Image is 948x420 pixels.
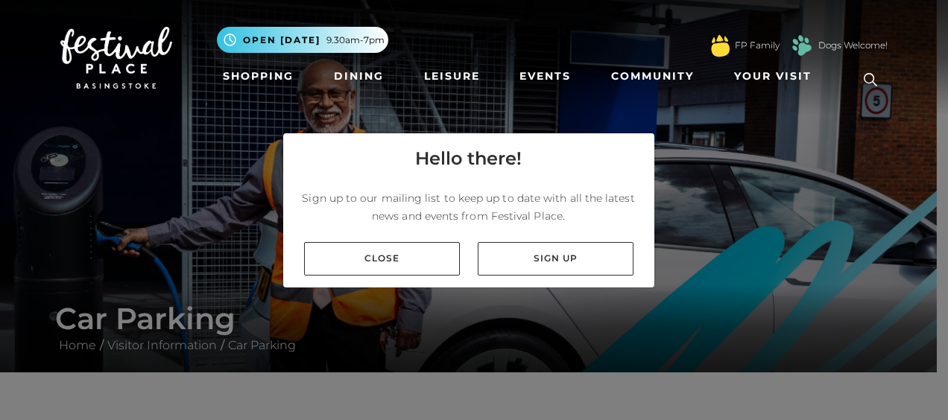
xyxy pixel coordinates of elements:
span: Open [DATE] [243,34,320,47]
a: Dining [328,63,390,90]
a: Dogs Welcome! [818,39,888,52]
img: Festival Place Logo [60,27,172,89]
button: Open [DATE] 9.30am-7pm [217,27,388,53]
a: Leisure [418,63,486,90]
a: Your Visit [728,63,825,90]
a: Community [605,63,700,90]
a: Sign up [478,242,633,276]
h4: Hello there! [415,145,522,172]
a: Shopping [217,63,300,90]
a: Close [304,242,460,276]
span: 9.30am-7pm [326,34,385,47]
p: Sign up to our mailing list to keep up to date with all the latest news and events from Festival ... [295,189,642,225]
a: Events [513,63,577,90]
span: Your Visit [734,69,812,84]
a: FP Family [735,39,780,52]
